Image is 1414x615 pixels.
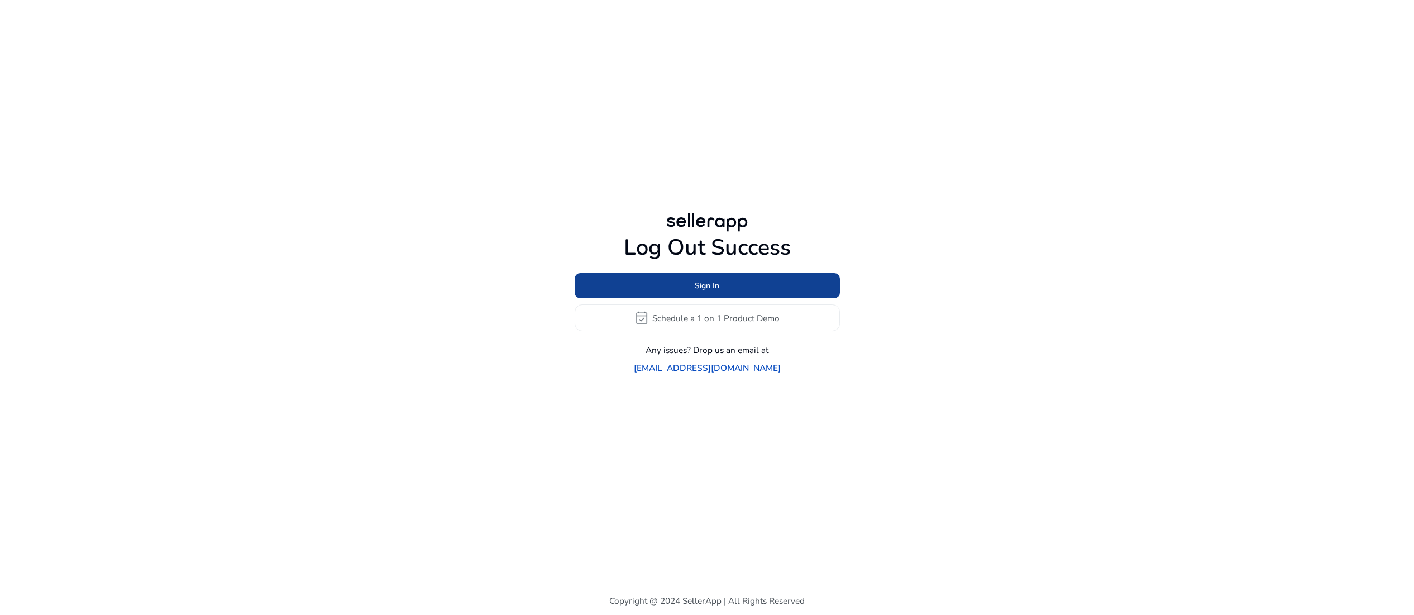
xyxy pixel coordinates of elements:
span: Sign In [695,280,719,292]
button: event_availableSchedule a 1 on 1 Product Demo [575,304,840,331]
p: Any issues? Drop us an email at [646,344,768,356]
a: [EMAIL_ADDRESS][DOMAIN_NAME] [634,361,781,374]
h1: Log Out Success [575,235,840,261]
button: Sign In [575,273,840,298]
span: event_available [634,311,649,325]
